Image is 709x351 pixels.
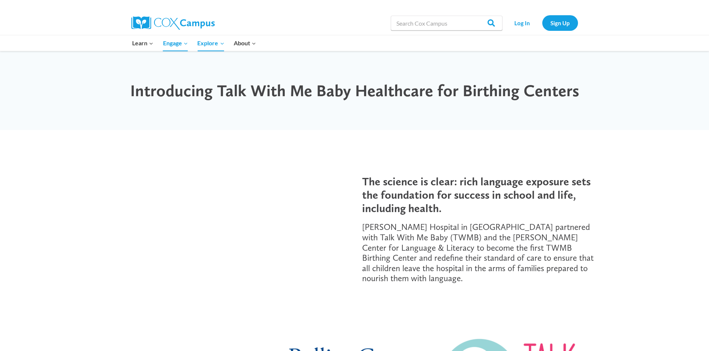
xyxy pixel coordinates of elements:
nav: Secondary Navigation [506,15,578,30]
nav: Primary Navigation [128,35,261,51]
input: Search Cox Campus [391,16,502,30]
img: Cox Campus [131,16,215,30]
span: Engage [163,38,188,48]
a: Sign Up [542,15,578,30]
iframe: TWMB @ Birthing Centers Trailer [114,160,347,291]
h1: Introducing Talk With Me Baby Healthcare for Birthing Centers [130,81,580,101]
span: [PERSON_NAME] Hospital in [GEOGRAPHIC_DATA] partnered with Talk With Me Baby (TWMB) and the [PERS... [362,222,594,283]
span: About [234,38,256,48]
span: The science is clear: rich language exposure sets the foundation for success in school and life, ... [362,175,591,215]
span: Explore [197,38,224,48]
span: Learn [132,38,153,48]
a: Log In [506,15,539,30]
